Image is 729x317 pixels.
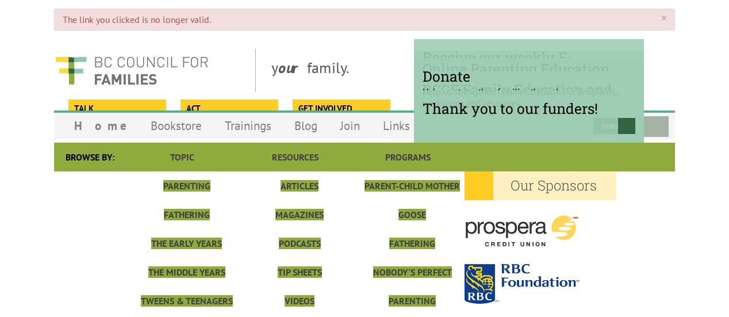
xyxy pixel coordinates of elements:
[272,151,319,163] a: Resources
[283,112,329,139] a: Blog
[54,143,126,171] div: Browse By:
[151,238,222,249] a: The Early Years
[170,151,194,163] a: Topic
[385,151,431,163] a: Programs
[278,266,322,278] a: Tip Sheets
[181,100,277,116] a: Act Take a survey
[139,112,213,139] a: Bookstore
[186,102,271,115] span: Act
[164,209,210,220] a: Fathering
[423,67,635,86] span: Donate
[213,112,283,139] a: Trainings
[275,209,324,220] a: Magazines
[465,171,616,200] h2: Our Sponsors
[465,200,580,262] img: prospera-4.png
[465,264,580,304] img: rbc.png
[298,102,383,115] span: Get Involved
[373,266,452,307] a: Nobody's Perfect Parenting
[661,13,666,24] a: ×
[389,238,435,249] a: Fathering
[278,58,307,77] strong: our
[148,266,225,278] a: The Middle Years
[364,180,460,220] a: Parent-Child Mother Goose
[423,99,635,118] span: Thank you to our funders!
[279,238,321,249] a: Podcasts
[68,100,164,116] a: Talk Share your story
[63,112,139,139] a: Home
[329,112,371,139] a: Join
[54,49,209,92] img: BC Council for FAMILIES
[141,295,233,307] a: Tweens & Teenagers
[262,49,517,92] div: y family.
[293,100,389,116] a: Get Involved Make change happen
[163,180,210,192] a: Parenting
[371,112,421,139] a: Links
[423,48,635,86] span: Receive our weekly E-Newsletter
[285,295,314,307] a: Videos
[281,180,319,192] a: Articles
[74,102,159,115] span: Talk
[54,9,675,30] div: The link you clicked is no longer valid.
